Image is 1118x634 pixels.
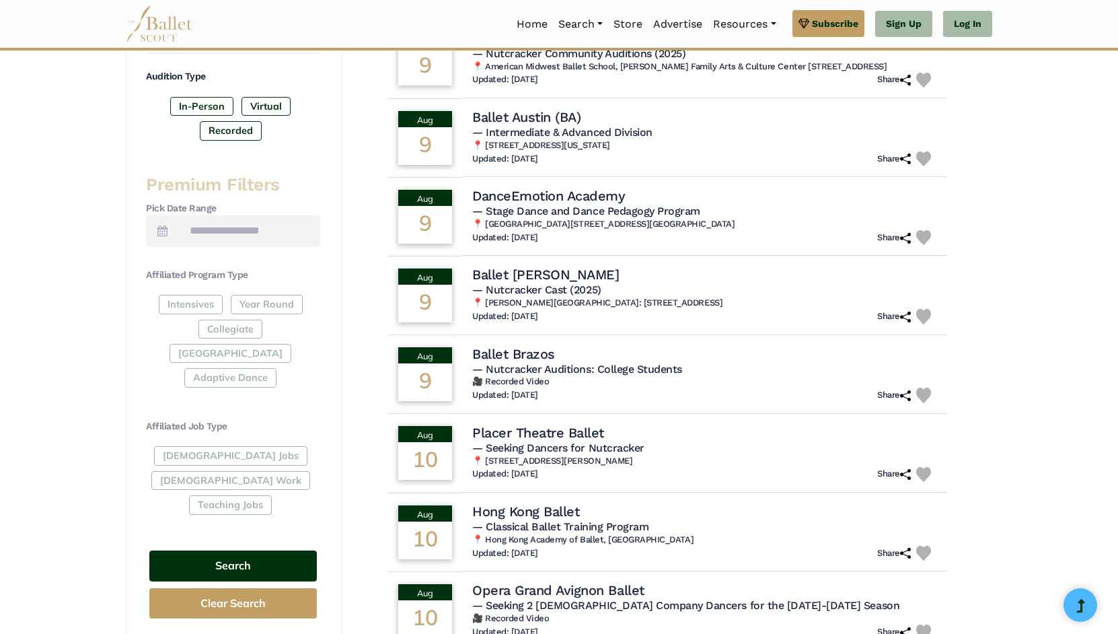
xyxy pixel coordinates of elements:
img: gem.svg [798,16,809,31]
button: Search [149,551,317,582]
span: — Nutcracker Community Auditions (2025) [472,47,685,60]
h6: 📍 American Midwest Ballet School, [PERSON_NAME] Family Arts & Culture Center [STREET_ADDRESS] [472,61,936,73]
h6: 📍 [STREET_ADDRESS][PERSON_NAME] [472,456,936,467]
label: In-Person [170,97,233,116]
div: Aug [398,190,452,206]
h6: Updated: [DATE] [472,153,538,165]
h3: Premium Filters [146,174,320,197]
h4: Ballet Austin (BA) [472,108,581,126]
a: Search [553,10,608,38]
div: Aug [398,111,452,127]
h4: Affiliated Job Type [146,420,320,433]
a: Sign Up [875,11,932,38]
h6: Updated: [DATE] [472,74,538,85]
h4: Ballet Brazos [472,345,555,363]
h6: Share [877,548,911,559]
h4: Opera Grand Avignon Ballet [472,582,644,599]
h6: Updated: [DATE] [472,232,538,244]
h4: Hong Kong Ballet [472,503,579,520]
h4: Affiliated Program Type [146,269,320,282]
a: Subscribe [792,10,864,37]
span: Subscribe [812,16,858,31]
span: — Nutcracker Auditions: College Students [472,363,682,376]
div: Aug [398,584,452,600]
div: 9 [398,285,452,322]
a: Resources [708,10,781,38]
span: — Nutcracker Cast (2025) [472,283,601,296]
button: Clear Search [149,588,317,619]
h6: Share [877,468,911,480]
div: 9 [398,48,452,85]
a: Store [608,10,648,38]
label: Recorded [200,121,262,140]
h6: Share [877,311,911,322]
h6: Share [877,153,911,165]
div: 10 [398,522,452,559]
h6: Share [877,74,911,85]
span: — Intermediate & Advanced Division [472,126,653,139]
span: — Classical Ballet Training Program [472,520,648,533]
div: 9 [398,363,452,401]
label: Virtual [241,97,291,116]
h4: Audition Type [146,70,320,83]
span: — Seeking 2 [DEMOGRAPHIC_DATA] Company Dancers for the [DATE]-[DATE] Season [472,599,899,612]
a: Advertise [648,10,708,38]
h6: 🎥 Recorded Video [472,376,936,388]
h6: 📍 [STREET_ADDRESS][US_STATE] [472,140,936,151]
h4: Placer Theatre Ballet [472,424,604,442]
div: 9 [398,127,452,165]
h6: Share [877,232,911,244]
h6: Share [877,390,911,401]
h4: Pick Date Range [146,202,320,215]
div: Aug [398,347,452,363]
h6: Updated: [DATE] [472,390,538,401]
div: Aug [398,269,452,285]
a: Log In [943,11,992,38]
span: — Seeking Dancers for Nutcracker [472,442,644,454]
span: — Stage Dance and Dance Pedagogy Program [472,205,700,217]
h4: Ballet [PERSON_NAME] [472,266,619,283]
h6: 🎥 Recorded Video [472,613,936,625]
h6: 📍 Hong Kong Academy of Ballet, [GEOGRAPHIC_DATA] [472,534,936,546]
h6: 📍 [PERSON_NAME][GEOGRAPHIC_DATA]: [STREET_ADDRESS] [472,297,936,309]
h6: Updated: [DATE] [472,311,538,322]
h6: Updated: [DATE] [472,548,538,559]
h6: 📍 [GEOGRAPHIC_DATA][STREET_ADDRESS][GEOGRAPHIC_DATA] [472,219,936,230]
a: Home [511,10,553,38]
div: Aug [398,426,452,442]
div: 10 [398,442,452,480]
h6: Updated: [DATE] [472,468,538,480]
h4: DanceEmotion Academy [472,187,625,205]
div: Aug [398,505,452,522]
div: 9 [398,206,452,244]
